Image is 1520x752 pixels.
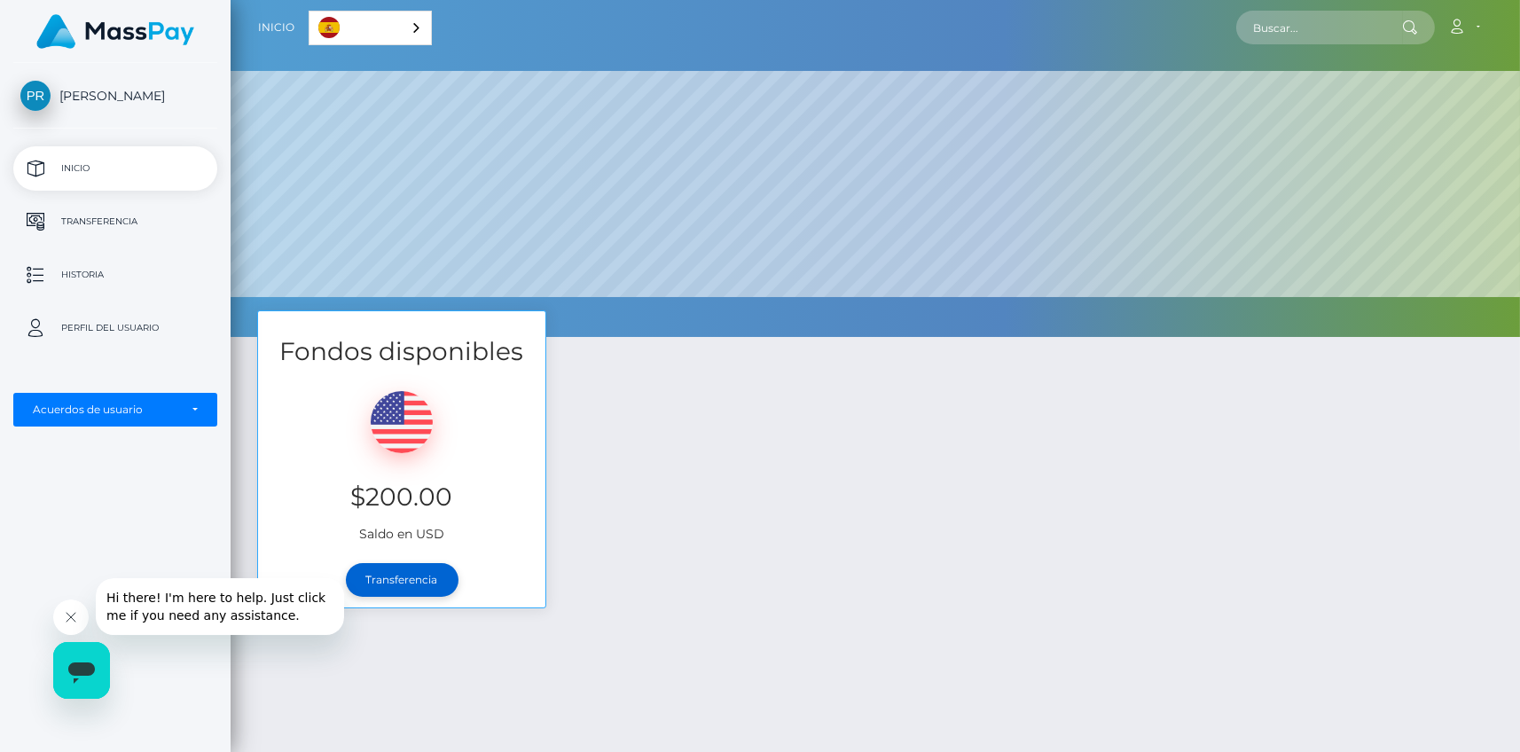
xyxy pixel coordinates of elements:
[309,11,432,45] aside: Language selected: Español
[13,253,217,297] a: Historia
[258,9,294,46] a: Inicio
[20,208,210,235] p: Transferencia
[258,369,545,552] div: Saldo en USD
[33,403,178,417] div: Acuerdos de usuario
[53,642,110,699] iframe: Botón para iniciar la ventana de mensajería
[13,88,217,104] span: [PERSON_NAME]
[96,578,344,635] iframe: Mensaje de la compañía
[258,334,545,369] h3: Fondos disponibles
[53,599,89,635] iframe: Cerrar mensaje
[20,155,210,182] p: Inicio
[346,563,458,597] a: Transferencia
[36,14,194,49] img: MassPay
[1236,11,1403,44] input: Buscar...
[309,11,432,45] div: Language
[13,146,217,191] a: Inicio
[371,391,433,453] img: USD.png
[13,306,217,350] a: Perfil del usuario
[20,262,210,288] p: Historia
[13,393,217,427] button: Acuerdos de usuario
[271,480,532,514] h3: $200.00
[20,315,210,341] p: Perfil del usuario
[13,200,217,244] a: Transferencia
[309,12,431,44] a: Español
